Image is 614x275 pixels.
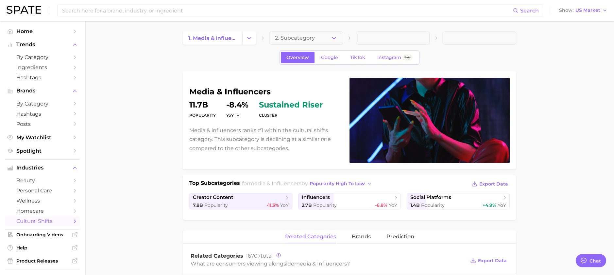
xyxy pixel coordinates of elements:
span: sustained riser [259,101,323,109]
a: Google [316,52,344,63]
span: brands [352,234,371,240]
a: My Watchlist [5,132,80,143]
span: Hashtags [16,111,69,117]
span: Brands [16,88,69,94]
span: YoY [280,202,289,208]
span: 1. media & influencers [188,35,237,41]
span: creator content [193,194,233,201]
span: Help [16,245,69,251]
span: TikTok [350,55,365,60]
a: creator content7.8b Popularity-11.3% YoY [189,193,292,209]
a: Ingredients [5,62,80,72]
span: personal care [16,187,69,194]
span: Overview [286,55,309,60]
button: 2. Subcategory [269,31,343,45]
a: homecare [5,206,80,216]
a: cultural shifts [5,216,80,226]
span: 7.8b [193,202,203,208]
span: Ingredients [16,64,69,70]
a: by Category [5,99,80,109]
span: My Watchlist [16,134,69,141]
span: by Category [16,101,69,107]
span: Product Releases [16,258,69,264]
span: -6.8% [375,202,387,208]
button: Trends [5,40,80,49]
a: wellness [5,196,80,206]
a: TikTok [345,52,371,63]
span: influencers [302,194,330,201]
span: Popularity [421,202,445,208]
a: Spotlight [5,146,80,156]
span: Industries [16,165,69,171]
span: total [246,253,273,259]
span: Onboarding Videos [16,232,69,238]
button: Change Category [242,31,256,45]
span: 1.4b [410,202,420,208]
span: -11.3% [266,202,279,208]
span: media & influencers [249,180,301,187]
span: 2. Subcategory [275,35,315,41]
span: 16707 [246,253,261,259]
a: personal care [5,186,80,196]
span: Popularity [313,202,337,208]
p: Media & influencers ranks #1 within the cultural shifts category. This subcategory is declining a... [189,126,342,153]
a: 1. media & influencers [183,31,242,45]
span: Trends [16,42,69,48]
button: Brands [5,86,80,96]
span: beauty [16,177,69,184]
span: wellness [16,198,69,204]
a: Hashtags [5,72,80,83]
h1: media & influencers [189,88,342,96]
a: Product Releases [5,256,80,266]
h1: Top Subcategories [189,179,240,189]
span: social platforms [410,194,451,201]
button: ShowUS Market [557,6,609,15]
span: Search [520,8,539,14]
span: Show [559,9,573,12]
input: Search here for a brand, industry, or ingredient [61,5,513,16]
a: beauty [5,175,80,186]
span: Instagram [377,55,401,60]
a: social platforms1.4b Popularity+4.9% YoY [407,193,510,209]
span: Popularity [204,202,228,208]
span: for by [242,180,374,187]
span: media & influencers [294,261,347,267]
dd: 11.7b [189,101,216,109]
span: Related Categories [191,253,243,259]
a: InstagramBeta [372,52,418,63]
a: influencers2.7b Popularity-6.8% YoY [298,193,401,209]
a: Posts [5,119,80,129]
img: SPATE [7,6,41,14]
button: Export Data [469,256,508,265]
span: Hashtags [16,74,69,81]
dt: cluster [259,111,323,119]
dt: Popularity [189,111,216,119]
button: Industries [5,163,80,173]
span: homecare [16,208,69,214]
span: YoY [389,202,397,208]
a: Home [5,26,80,36]
span: Posts [16,121,69,127]
a: Onboarding Videos [5,230,80,240]
span: 2.7b [302,202,312,208]
div: What are consumers viewing alongside ? [191,259,465,268]
a: Overview [281,52,315,63]
span: +4.9% [483,202,496,208]
span: YoY [498,202,506,208]
span: YoY [226,112,234,118]
span: Prediction [386,234,414,240]
span: Google [321,55,338,60]
span: cultural shifts [16,218,69,224]
button: popularity high to low [308,179,374,188]
span: Home [16,28,69,34]
a: Hashtags [5,109,80,119]
button: Export Data [470,179,510,188]
span: Beta [404,55,411,60]
span: by Category [16,54,69,60]
span: related categories [285,234,336,240]
dd: -8.4% [226,101,248,109]
button: YoY [226,112,240,118]
span: Export Data [478,258,507,264]
span: US Market [575,9,600,12]
span: popularity high to low [310,181,365,187]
